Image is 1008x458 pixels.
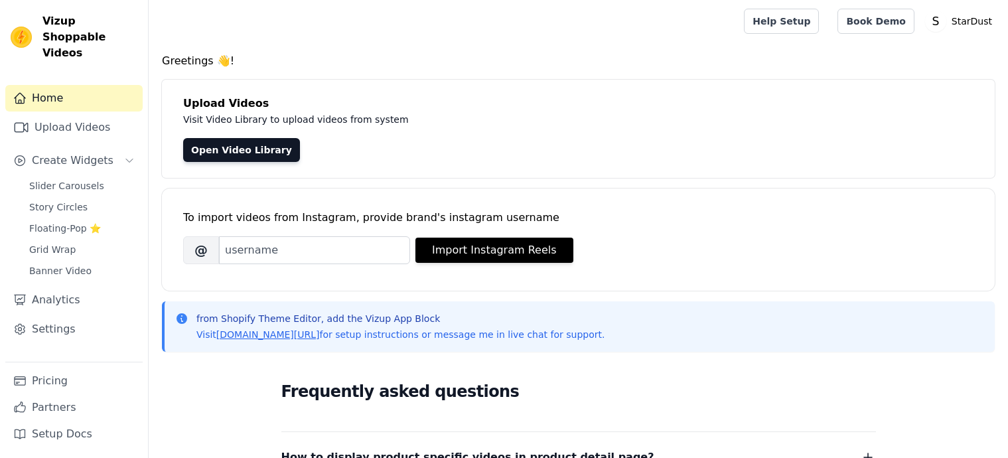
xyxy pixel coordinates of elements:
[29,243,76,256] span: Grid Wrap
[744,9,819,34] a: Help Setup
[21,177,143,195] a: Slider Carousels
[837,9,914,34] a: Book Demo
[183,236,219,264] span: @
[21,262,143,280] a: Banner Video
[21,219,143,238] a: Floating-Pop ⭐
[946,9,997,33] p: StarDust
[183,138,300,162] a: Open Video Library
[415,238,573,263] button: Import Instagram Reels
[183,210,973,226] div: To import videos from Instagram, provide brand's instagram username
[21,198,143,216] a: Story Circles
[5,316,143,343] a: Settings
[183,112,778,127] p: Visit Video Library to upload videos from system
[925,9,997,33] button: S StarDust
[29,264,92,277] span: Banner Video
[21,240,143,259] a: Grid Wrap
[5,368,143,394] a: Pricing
[29,179,104,192] span: Slider Carousels
[32,153,113,169] span: Create Widgets
[216,329,320,340] a: [DOMAIN_NAME][URL]
[5,287,143,313] a: Analytics
[196,312,605,325] p: from Shopify Theme Editor, add the Vizup App Block
[5,421,143,447] a: Setup Docs
[29,200,88,214] span: Story Circles
[162,53,995,69] h4: Greetings 👋!
[5,85,143,112] a: Home
[281,378,876,405] h2: Frequently asked questions
[5,394,143,421] a: Partners
[183,96,973,112] h4: Upload Videos
[42,13,137,61] span: Vizup Shoppable Videos
[932,15,939,28] text: S
[196,328,605,341] p: Visit for setup instructions or message me in live chat for support.
[11,27,32,48] img: Vizup
[5,147,143,174] button: Create Widgets
[5,114,143,141] a: Upload Videos
[29,222,101,235] span: Floating-Pop ⭐
[219,236,410,264] input: username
